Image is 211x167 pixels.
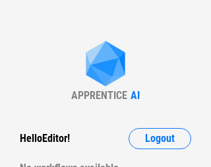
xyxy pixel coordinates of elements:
[79,41,132,89] img: Apprentice AI
[145,133,175,144] span: Logout
[131,89,140,102] div: AI
[71,89,127,102] div: APPRENTICE
[129,128,191,149] button: Logout
[20,128,70,149] div: Hello Editor !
